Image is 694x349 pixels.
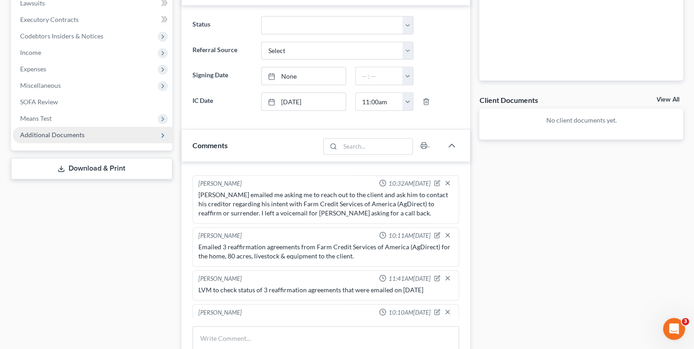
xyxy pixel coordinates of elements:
[262,67,345,85] a: None
[356,93,403,110] input: -- : --
[356,67,403,85] input: -- : --
[663,318,685,340] iframe: Intercom live chat
[340,139,413,154] input: Search...
[20,32,103,40] span: Codebtors Insiders & Notices
[388,308,430,317] span: 10:10AM[DATE]
[198,179,242,188] div: [PERSON_NAME]
[262,93,345,110] a: [DATE]
[20,114,52,122] span: Means Test
[192,141,228,150] span: Comments
[388,179,430,188] span: 10:32AM[DATE]
[13,94,172,110] a: SOFA Review
[20,16,79,23] span: Executory Contracts
[198,274,242,284] div: [PERSON_NAME]
[657,97,679,103] a: View All
[20,131,85,139] span: Additional Documents
[11,158,172,179] a: Download & Print
[479,95,538,105] div: Client Documents
[188,42,257,60] label: Referral Source
[682,318,689,325] span: 3
[20,48,41,56] span: Income
[198,190,454,218] div: [PERSON_NAME] emailed me asking me to reach out to the client and ask him to contact his creditor...
[20,65,46,73] span: Expenses
[388,274,430,283] span: 11:41AM[DATE]
[486,116,676,125] p: No client documents yet.
[198,231,242,241] div: [PERSON_NAME]
[198,285,454,295] div: LVM to check status of 3 reaffirmation agreements that were emailed on [DATE]
[198,308,242,317] div: [PERSON_NAME]
[13,11,172,28] a: Executory Contracts
[20,98,58,106] span: SOFA Review
[388,231,430,240] span: 10:11AM[DATE]
[188,67,257,85] label: Signing Date
[188,92,257,111] label: IC Date
[198,242,454,261] div: Emailed 3 reaffirmation agreements from Farm Credit Services of America (AgDirect) for the home, ...
[20,81,61,89] span: Miscellaneous
[188,16,257,34] label: Status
